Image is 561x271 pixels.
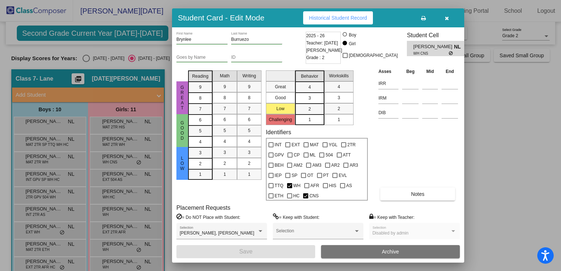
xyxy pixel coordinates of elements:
[248,94,251,101] span: 8
[224,116,226,123] span: 6
[224,149,226,156] span: 3
[275,161,284,170] span: BEH
[224,138,226,145] span: 4
[310,140,318,149] span: MAT
[407,32,470,39] h3: Student Cell
[380,187,455,201] button: Notes
[378,78,398,89] input: assessment
[329,73,349,79] span: Workskills
[310,181,319,190] span: AFR
[248,171,251,178] span: 1
[248,138,251,145] span: 4
[309,191,318,200] span: CNS
[180,231,254,236] span: [PERSON_NAME], [PERSON_NAME]
[378,93,398,104] input: assessment
[308,106,311,112] span: 2
[291,171,297,180] span: SP
[243,73,256,79] span: Writing
[199,160,202,167] span: 2
[248,84,251,90] span: 9
[199,84,202,90] span: 9
[199,150,202,156] span: 3
[382,249,399,255] span: Archive
[411,191,424,197] span: Notes
[199,95,202,101] span: 8
[224,171,226,178] span: 1
[275,181,283,190] span: TTQ
[199,106,202,112] span: 7
[176,213,240,221] label: = Do NOT Place with Student:
[323,171,329,180] span: PT
[400,67,420,76] th: Beg
[312,161,321,170] span: AM3
[266,129,291,136] label: Identifiers
[224,84,226,90] span: 9
[337,116,340,123] span: 1
[275,140,282,149] span: INT
[308,95,311,101] span: 3
[307,171,313,180] span: OT
[199,128,202,134] span: 5
[224,105,226,112] span: 7
[239,248,252,255] span: Save
[339,171,347,180] span: EVL
[325,151,333,159] span: 504
[331,161,340,170] span: AR2
[306,39,342,54] span: Teacher: [DATE][PERSON_NAME]
[308,84,311,90] span: 4
[275,171,282,180] span: IEP
[273,213,320,221] label: = Keep with Student:
[248,116,251,123] span: 6
[310,151,316,159] span: ML
[275,151,284,159] span: GPV
[378,107,398,118] input: assessment
[348,40,356,47] div: Girl
[224,160,226,167] span: 2
[348,32,356,38] div: Boy
[347,140,356,149] span: 2TR
[293,191,299,200] span: HC
[176,55,228,60] input: goes by name
[192,73,209,80] span: Reading
[176,245,315,258] button: Save
[349,51,398,60] span: [DEMOGRAPHIC_DATA]
[413,43,454,51] span: [PERSON_NAME]
[373,231,409,236] span: Disabled by admin
[294,151,300,159] span: CP
[329,181,336,190] span: HIS
[329,140,337,149] span: YGL
[321,245,460,258] button: Archive
[303,11,373,24] button: Historical Student Record
[248,105,251,112] span: 7
[179,85,186,111] span: Great
[346,181,352,190] span: AS
[301,73,318,80] span: Behavior
[220,73,230,79] span: Math
[343,151,351,159] span: ATT
[199,117,202,123] span: 6
[248,149,251,156] span: 3
[199,139,202,145] span: 4
[413,51,449,56] span: WH CNS
[179,156,186,171] span: Low
[179,120,186,141] span: Good
[293,161,302,170] span: AM2
[337,105,340,112] span: 2
[420,67,440,76] th: Mid
[248,160,251,167] span: 2
[176,204,230,211] label: Placement Requests
[454,43,464,51] span: NL
[306,54,324,61] span: Grade : 2
[248,127,251,134] span: 5
[377,67,400,76] th: Asses
[440,67,460,76] th: End
[291,140,300,149] span: EXT
[293,181,301,190] span: WH
[350,161,358,170] span: AR3
[178,13,264,22] h3: Student Card - Edit Mode
[275,191,283,200] span: ETH
[337,94,340,101] span: 3
[224,94,226,101] span: 8
[224,127,226,134] span: 5
[309,15,367,21] span: Historical Student Record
